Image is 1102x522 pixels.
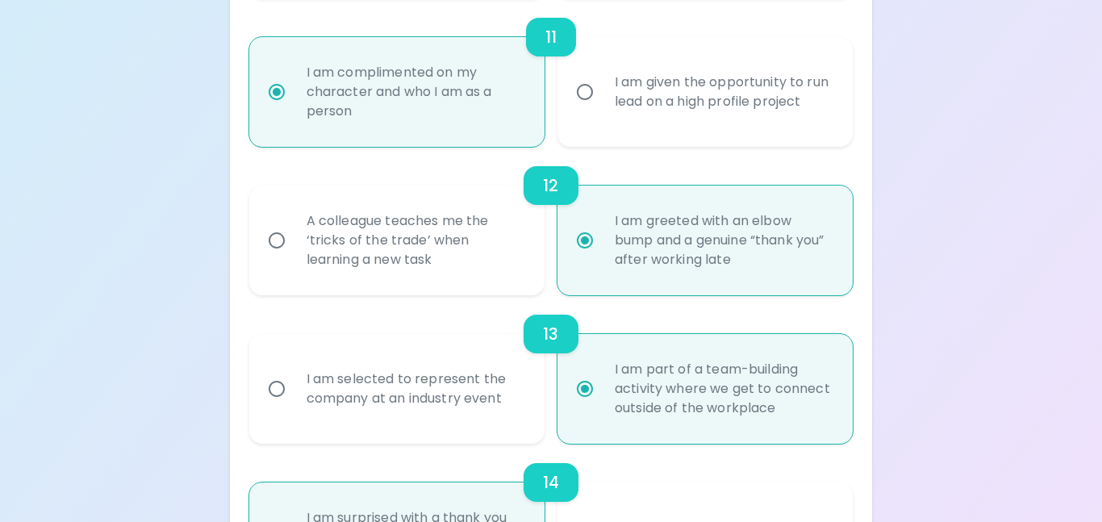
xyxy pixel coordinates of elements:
[543,321,558,347] h6: 13
[543,173,558,198] h6: 12
[249,295,854,444] div: choice-group-check
[602,340,844,437] div: I am part of a team-building activity where we get to connect outside of the workplace
[294,44,536,140] div: I am complimented on my character and who I am as a person
[294,192,536,289] div: A colleague teaches me the ‘tricks of the trade’ when learning a new task
[294,350,536,428] div: I am selected to represent the company at an industry event
[602,192,844,289] div: I am greeted with an elbow bump and a genuine “thank you” after working late
[543,470,559,495] h6: 14
[249,147,854,295] div: choice-group-check
[602,53,844,131] div: I am given the opportunity to run lead on a high profile project
[545,24,557,50] h6: 11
